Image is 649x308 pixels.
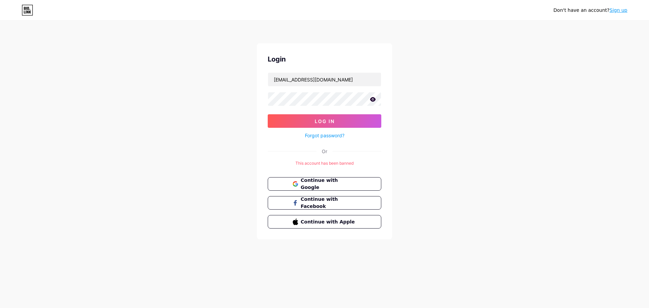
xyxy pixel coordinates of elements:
[268,160,381,166] div: This account has been banned
[305,132,344,139] a: Forgot password?
[268,54,381,64] div: Login
[268,196,381,210] button: Continue with Facebook
[268,215,381,229] button: Continue with Apple
[322,148,327,155] div: Or
[268,114,381,128] button: Log In
[609,7,627,13] a: Sign up
[268,73,381,86] input: Username
[315,118,335,124] span: Log In
[301,196,357,210] span: Continue with Facebook
[268,177,381,191] button: Continue with Google
[301,218,357,226] span: Continue with Apple
[301,177,357,191] span: Continue with Google
[553,7,627,14] div: Don't have an account?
